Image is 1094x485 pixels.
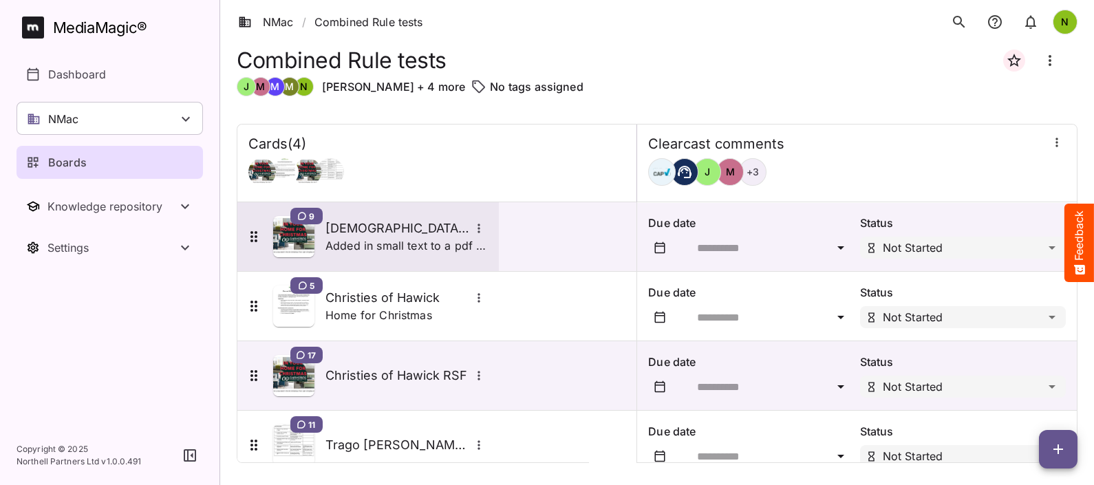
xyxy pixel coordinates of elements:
[310,280,314,291] span: 5
[648,136,784,153] h4: Clearcast comments
[648,354,854,370] p: Due date
[302,14,306,30] span: /
[273,424,314,466] img: Asset Thumbnail
[294,77,314,96] div: N
[53,17,147,39] div: MediaMagic ®
[1017,8,1044,36] button: notifications
[47,241,177,255] div: Settings
[883,312,943,323] p: Not Started
[883,451,943,462] p: Not Started
[1053,10,1077,34] div: N
[280,77,299,96] div: M
[308,349,316,360] span: 17
[273,216,314,257] img: Asset Thumbnail
[648,423,854,440] p: Due date
[325,437,470,453] h5: Trago [PERSON_NAME] 3.16 and 3.17 mismatch
[883,381,943,392] p: Not Started
[266,77,285,96] div: M
[47,200,177,213] div: Knowledge repository
[273,285,314,327] img: Asset Thumbnail
[322,78,465,95] p: [PERSON_NAME] + 4 more
[251,77,270,96] div: M
[48,111,79,127] p: NMac
[981,8,1009,36] button: notifications
[860,423,1066,440] p: Status
[17,190,203,223] button: Toggle Knowledge repository
[17,443,142,455] p: Copyright © 2025
[325,220,470,237] h5: [DEMOGRAPHIC_DATA] 3.16 and 3.49
[17,146,203,179] a: Boards
[648,215,854,231] p: Due date
[17,231,203,264] button: Toggle Settings
[860,354,1066,370] p: Status
[490,78,583,95] p: No tags assigned
[248,136,306,153] h4: Cards ( 4 )
[237,47,447,73] h1: Combined Rule tests
[17,231,203,264] nav: Settings
[471,78,487,95] img: tag-outline.svg
[273,355,314,396] img: Asset Thumbnail
[470,436,488,454] button: More options for Trago Mills 3.16 and 3.17 mismatch
[48,154,87,171] p: Boards
[325,307,432,323] p: Home for Christmas
[739,158,766,186] div: + 3
[470,289,488,307] button: More options for Christies of Hawick
[860,284,1066,301] p: Status
[308,419,315,430] span: 11
[237,77,256,96] div: J
[860,215,1066,231] p: Status
[325,237,488,254] p: Added in small text to a pdf with pictures and graphics
[325,290,470,306] h5: Christies of Hawick
[325,367,470,384] h5: Christies of Hawick RSF
[945,8,973,36] button: search
[1064,204,1094,282] button: Feedback
[48,66,106,83] p: Dashboard
[694,158,721,186] div: J
[17,190,203,223] nav: Knowledge repository
[1033,44,1066,77] button: Board more options
[17,58,203,91] a: Dashboard
[716,158,744,186] div: M
[470,219,488,237] button: More options for Chrysties 3.16 and 3.49
[17,455,142,468] p: Northell Partners Ltd v 1.0.0.491
[470,367,488,385] button: More options for Christies of Hawick RSF
[309,211,314,222] span: 9
[648,284,854,301] p: Due date
[238,14,294,30] a: NMac
[883,242,943,253] p: Not Started
[22,17,203,39] a: MediaMagic®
